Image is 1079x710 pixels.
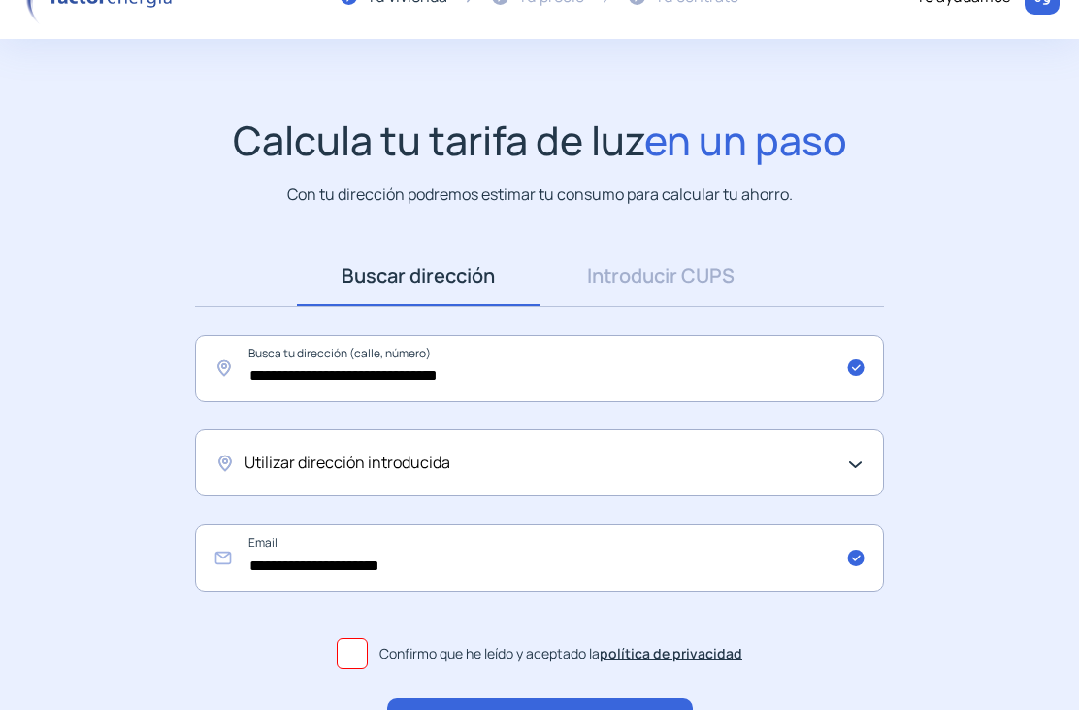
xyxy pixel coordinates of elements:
h1: Calcula tu tarifa de luz [233,117,847,164]
a: Buscar dirección [297,246,539,306]
a: política de privacidad [600,644,742,662]
span: Utilizar dirección introducida [245,451,450,476]
span: Confirmo que he leído y aceptado la [379,643,742,664]
p: Con tu dirección podremos estimar tu consumo para calcular tu ahorro. [287,183,793,207]
a: Introducir CUPS [539,246,782,306]
span: en un paso [644,113,847,167]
